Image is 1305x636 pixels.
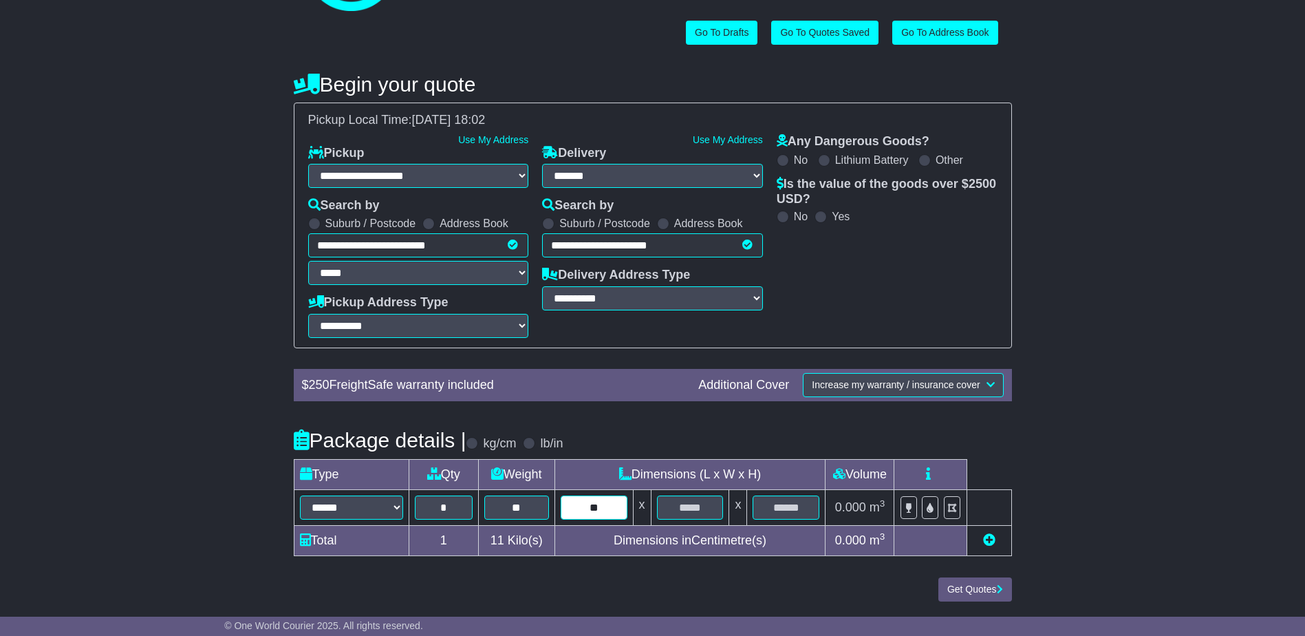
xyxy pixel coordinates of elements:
h4: Package details | [294,429,466,452]
sup: 3 [880,531,885,542]
label: Suburb / Postcode [559,217,650,230]
label: kg/cm [483,436,516,452]
label: Suburb / Postcode [325,217,416,230]
span: m [870,533,885,547]
div: $ FreightSafe warranty included [295,378,692,393]
span: 250 [309,378,330,392]
label: Address Book [440,217,508,230]
button: Increase my warranty / insurance cover [803,373,1003,397]
label: Pickup [308,146,365,161]
a: Go To Drafts [686,21,757,45]
a: Add new item [983,533,995,547]
label: No [794,153,808,167]
a: Use My Address [458,134,528,145]
td: Kilo(s) [478,525,554,555]
label: Search by [542,198,614,213]
td: Type [294,459,409,489]
td: Qty [409,459,478,489]
td: Weight [478,459,554,489]
label: Search by [308,198,380,213]
span: USD [777,192,803,206]
td: 1 [409,525,478,555]
label: Yes [832,210,850,223]
td: x [729,489,747,525]
span: Increase my warranty / insurance cover [812,379,980,390]
td: Dimensions in Centimetre(s) [554,525,826,555]
a: Go To Address Book [892,21,997,45]
td: Volume [826,459,894,489]
td: x [633,489,651,525]
button: Get Quotes [938,577,1012,602]
span: 0.000 [835,533,866,547]
h4: Begin your quote [294,73,1012,96]
label: No [794,210,808,223]
span: m [870,500,885,514]
label: Pickup Address Type [308,295,449,310]
label: Any Dangerous Goods? [777,134,929,149]
label: Delivery [542,146,606,161]
span: 0.000 [835,500,866,514]
label: Is the value of the goods over $ ? [777,177,997,206]
label: lb/in [540,436,563,452]
sup: 3 [880,498,885,509]
label: Other [936,153,963,167]
label: Delivery Address Type [542,268,690,283]
td: Dimensions (L x W x H) [554,459,826,489]
div: Additional Cover [691,378,796,393]
a: Go To Quotes Saved [771,21,878,45]
span: 2500 [969,177,996,191]
td: Total [294,525,409,555]
span: © One World Courier 2025. All rights reserved. [224,620,423,631]
a: Use My Address [693,134,763,145]
span: 11 [490,533,504,547]
span: [DATE] 18:02 [412,113,486,127]
label: Address Book [674,217,743,230]
div: Pickup Local Time: [301,113,1004,128]
label: Lithium Battery [835,153,909,167]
